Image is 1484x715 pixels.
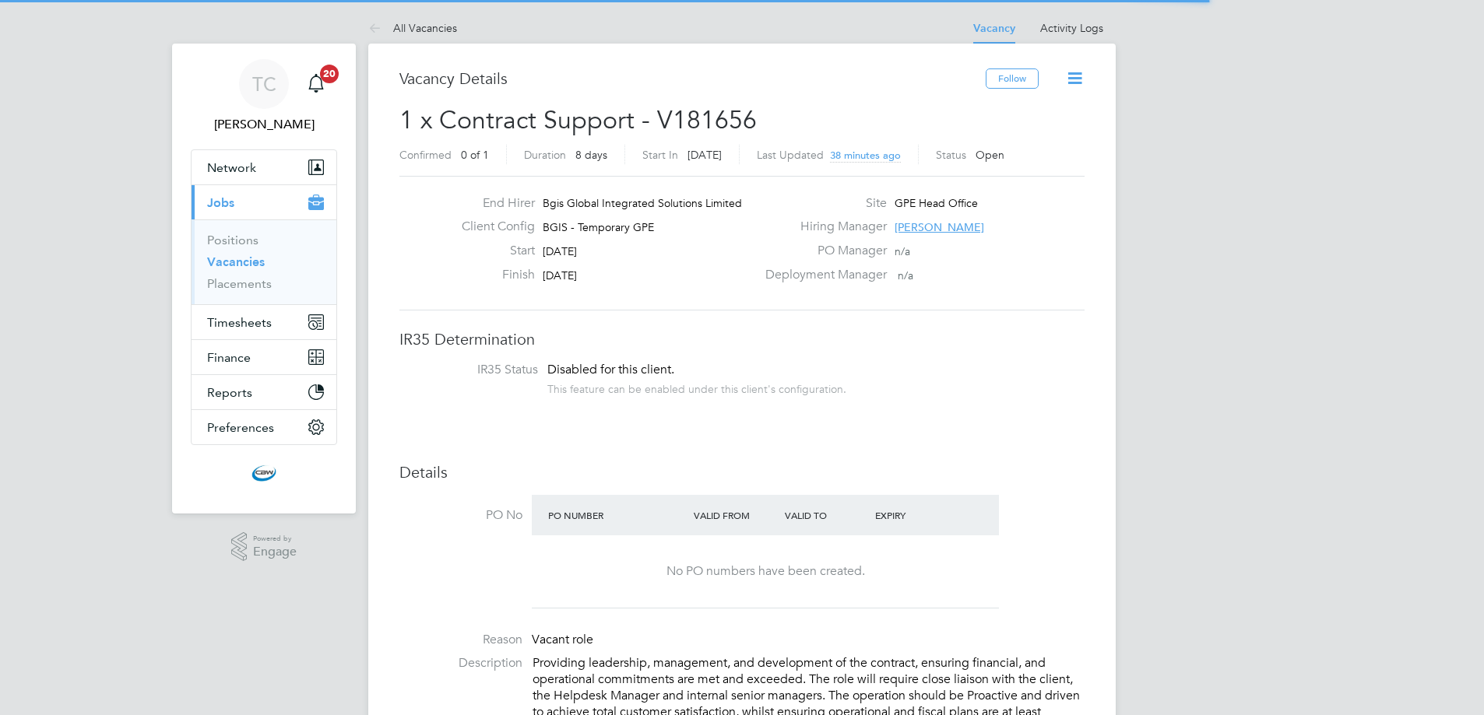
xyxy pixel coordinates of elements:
[895,196,978,210] span: GPE Head Office
[895,220,984,234] span: [PERSON_NAME]
[642,148,678,162] label: Start In
[898,268,913,282] span: n/a
[207,420,274,435] span: Preferences
[192,410,336,444] button: Preferences
[547,362,674,377] span: Disabled for this client.
[415,362,538,378] label: IR35 Status
[547,563,983,580] div: No PO numbers have been created.
[253,545,297,559] span: Engage
[973,22,1015,35] a: Vacancy
[192,150,336,184] button: Network
[757,148,824,162] label: Last Updated
[756,195,887,212] label: Site
[192,340,336,374] button: Finance
[1040,21,1103,35] a: Activity Logs
[461,148,489,162] span: 0 of 1
[251,461,276,485] img: cbwstaffingsolutions-logo-retina.png
[532,632,593,647] span: Vacant role
[368,21,457,35] a: All Vacancies
[449,195,535,212] label: End Hirer
[399,329,1085,349] h3: IR35 Determination
[543,220,654,234] span: BGIS - Temporary GPE
[399,632,522,648] label: Reason
[231,532,297,562] a: Powered byEngage
[207,233,258,247] a: Positions
[207,195,234,210] span: Jobs
[687,148,722,162] span: [DATE]
[690,501,781,529] div: Valid From
[399,148,452,162] label: Confirmed
[253,532,297,545] span: Powered by
[192,185,336,219] button: Jobs
[191,115,337,134] span: Tom Cheek
[449,243,535,259] label: Start
[543,268,577,282] span: [DATE]
[449,267,535,283] label: Finish
[399,68,986,89] h3: Vacancy Details
[986,68,1039,89] button: Follow
[895,244,910,258] span: n/a
[449,219,535,235] label: Client Config
[781,501,872,529] div: Valid To
[207,350,251,365] span: Finance
[575,148,607,162] span: 8 days
[399,655,522,671] label: Description
[936,148,966,162] label: Status
[543,196,742,210] span: Bgis Global Integrated Solutions Limited
[524,148,566,162] label: Duration
[191,461,337,485] a: Go to home page
[547,378,846,396] div: This feature can be enabled under this client's configuration.
[207,160,256,175] span: Network
[207,385,252,400] span: Reports
[399,105,757,135] span: 1 x Contract Support - V181656
[320,65,339,83] span: 20
[830,149,901,162] span: 38 minutes ago
[207,254,265,269] a: Vacancies
[252,74,276,94] span: TC
[192,219,336,304] div: Jobs
[756,267,887,283] label: Deployment Manager
[544,501,690,529] div: PO Number
[871,501,962,529] div: Expiry
[172,44,356,513] nav: Main navigation
[399,462,1085,482] h3: Details
[399,507,522,524] label: PO No
[756,219,887,235] label: Hiring Manager
[192,305,336,339] button: Timesheets
[756,243,887,259] label: PO Manager
[192,375,336,409] button: Reports
[976,148,1004,162] span: Open
[301,59,332,109] a: 20
[543,244,577,258] span: [DATE]
[207,315,272,330] span: Timesheets
[207,276,272,291] a: Placements
[191,59,337,134] a: TC[PERSON_NAME]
